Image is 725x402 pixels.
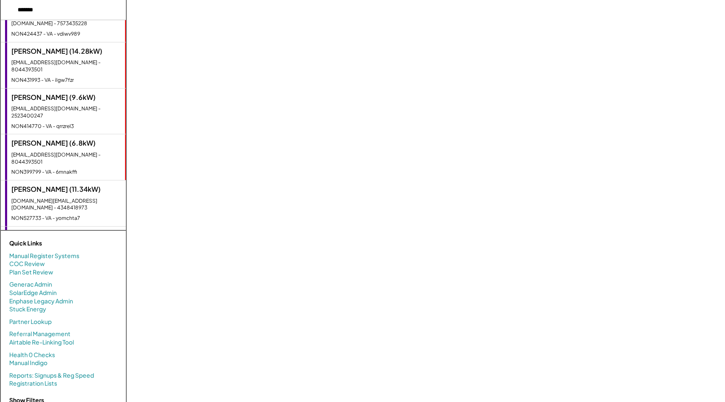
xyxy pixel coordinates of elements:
[11,77,121,84] div: NON431993 - VA - ilgw7fzr
[11,123,121,130] div: NON414770 - VA - qrrzrel3
[11,198,122,212] div: [DOMAIN_NAME][EMAIL_ADDRESS][DOMAIN_NAME] - 4348418973
[11,215,122,222] div: NON527733 - VA - yomchta7
[11,31,121,38] div: NON424437 - VA - vdiwv989
[9,305,46,313] a: Stuck Energy
[9,280,52,289] a: Generac Admin
[11,105,121,120] div: [EMAIL_ADDRESS][DOMAIN_NAME] - 2523400247
[11,138,121,148] div: [PERSON_NAME] (6.8kW)
[11,93,121,102] div: [PERSON_NAME] (9.6kW)
[11,13,121,27] div: [PERSON_NAME][EMAIL_ADDRESS][DOMAIN_NAME] - 7573435228
[9,338,74,347] a: Airtable Re-Linking Tool
[11,59,121,73] div: [EMAIL_ADDRESS][DOMAIN_NAME] - 8044393501
[11,169,121,176] div: NON399799 - VA - 6mnakffi
[9,268,53,277] a: Plan Set Review
[9,371,94,380] a: Reports: Signups & Reg Speed
[9,351,55,359] a: Health 0 Checks
[9,379,57,388] a: Registration Lists
[9,318,52,326] a: Partner Lookup
[9,252,79,260] a: Manual Register Systems
[9,330,70,338] a: Referral Management
[9,260,45,268] a: COC Review
[11,47,121,56] div: [PERSON_NAME] (14.28kW)
[9,289,57,297] a: SolarEdge Admin
[9,239,93,248] div: Quick Links
[11,151,121,166] div: [EMAIL_ADDRESS][DOMAIN_NAME] - 8044393501
[11,185,122,194] div: [PERSON_NAME] (11.34kW)
[9,359,47,367] a: Manual Indigo
[9,297,73,305] a: Enphase Legacy Admin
